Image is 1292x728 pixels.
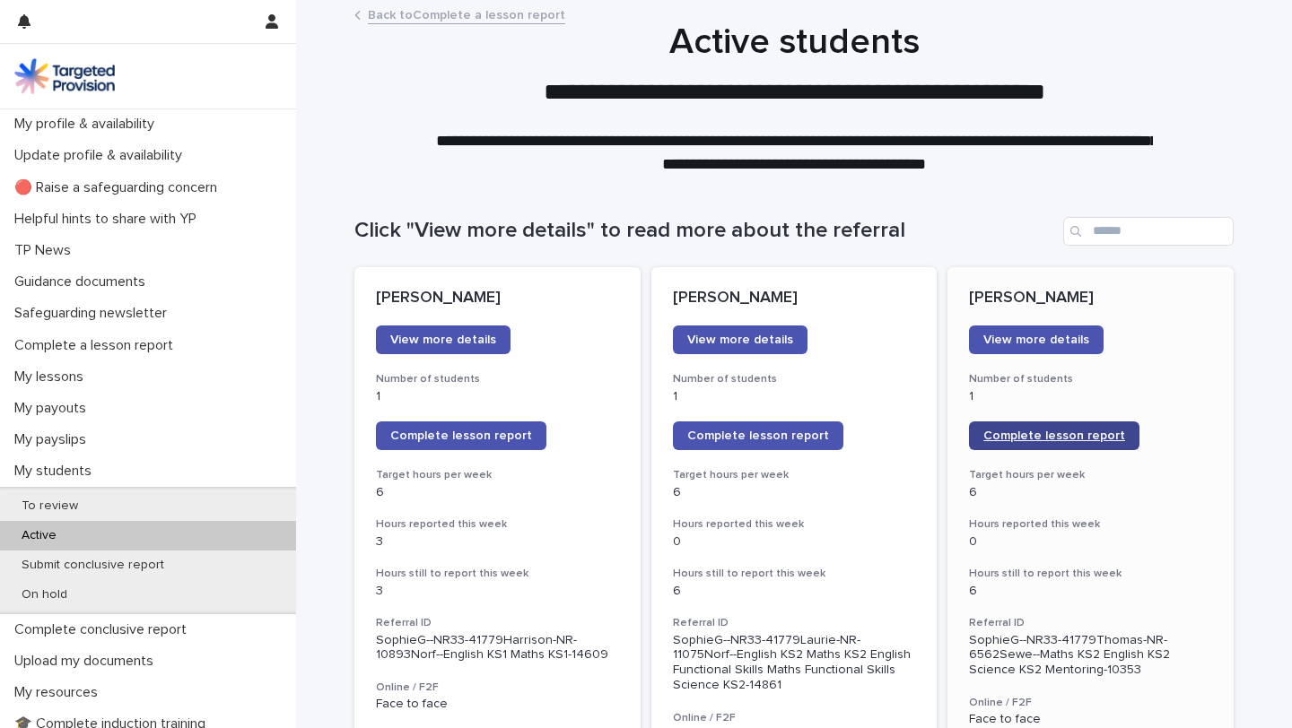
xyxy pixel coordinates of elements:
[7,587,82,602] p: On hold
[969,389,1212,404] p: 1
[7,147,196,164] p: Update profile & availability
[354,21,1234,64] h1: Active students
[354,218,1056,244] h1: Click "View more details" to read more about the referral
[969,616,1212,630] h3: Referral ID
[7,368,98,386] p: My lessons
[1063,217,1234,246] input: Search
[969,421,1139,450] a: Complete lesson report
[983,334,1089,346] span: View more details
[687,334,793,346] span: View more details
[673,372,916,386] h3: Number of students
[376,389,619,404] p: 1
[376,421,546,450] a: Complete lesson report
[7,400,100,417] p: My payouts
[673,633,916,693] p: SophieG--NR33-41779Laurie-NR-11075Norf--English KS2 Maths KS2 English Functional Skills Maths Fun...
[376,567,619,581] h3: Hours still to report this week
[7,684,112,701] p: My resources
[7,273,160,290] p: Guidance documents
[7,242,85,259] p: TP News
[673,325,807,354] a: View more details
[7,431,100,448] p: My payslips
[7,305,181,322] p: Safeguarding newsletter
[969,468,1212,482] h3: Target hours per week
[969,567,1212,581] h3: Hours still to report this week
[983,429,1125,442] span: Complete lesson report
[673,485,916,500] p: 6
[376,680,619,695] h3: Online / F2F
[673,616,916,630] h3: Referral ID
[7,528,71,543] p: Active
[376,584,619,599] p: 3
[673,517,916,532] h3: Hours reported this week
[7,463,106,480] p: My students
[7,211,211,228] p: Helpful hints to share with YP
[687,429,829,442] span: Complete lesson report
[376,325,511,354] a: View more details
[969,696,1212,710] h3: Online / F2F
[673,584,916,599] p: 6
[673,534,916,550] p: 0
[390,334,496,346] span: View more details
[7,337,188,354] p: Complete a lesson report
[368,4,565,24] a: Back toComplete a lesson report
[673,421,843,450] a: Complete lesson report
[7,558,179,573] p: Submit conclusive report
[969,372,1212,386] h3: Number of students
[390,429,532,442] span: Complete lesson report
[376,372,619,386] h3: Number of students
[969,485,1212,500] p: 6
[7,116,169,133] p: My profile & availability
[7,498,92,514] p: To review
[969,289,1212,308] p: [PERSON_NAME]
[376,517,619,532] h3: Hours reported this week
[14,58,115,94] img: M5nRWzHhSzIhMunXDL62
[7,179,231,196] p: 🔴 Raise a safeguarding concern
[7,653,168,670] p: Upload my documents
[376,633,619,663] p: SophieG--NR33-41779Harrison-NR-10893Norf--English KS1 Maths KS1-14609
[376,534,619,550] p: 3
[376,697,619,712] p: Face to face
[969,712,1212,727] p: Face to face
[673,567,916,581] h3: Hours still to report this week
[376,616,619,630] h3: Referral ID
[969,584,1212,599] p: 6
[7,621,201,638] p: Complete conclusive report
[969,517,1212,532] h3: Hours reported this week
[376,485,619,500] p: 6
[376,468,619,482] h3: Target hours per week
[969,325,1104,354] a: View more details
[673,468,916,482] h3: Target hours per week
[673,389,916,404] p: 1
[673,289,916,308] p: [PERSON_NAME]
[673,711,916,725] h3: Online / F2F
[969,633,1212,678] p: SophieG--NR33-41779Thomas-NR-6562Sewe--Maths KS2 English KS2 Science KS2 Mentoring-10353
[376,289,619,308] p: [PERSON_NAME]
[969,534,1212,550] p: 0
